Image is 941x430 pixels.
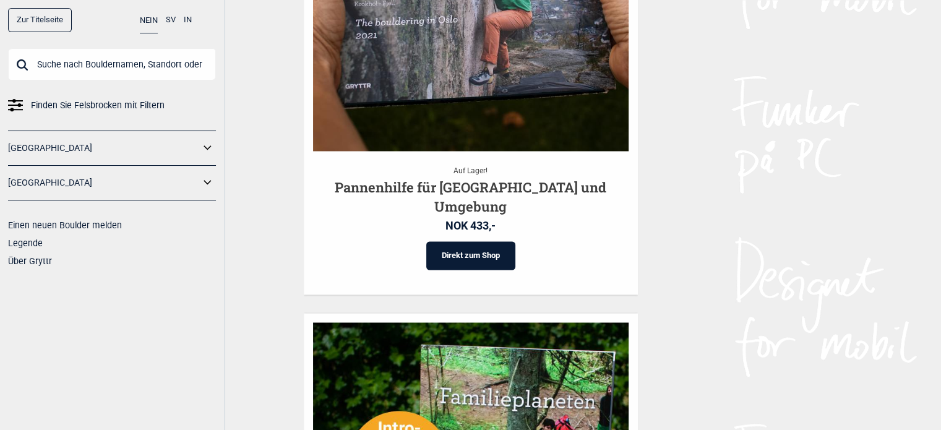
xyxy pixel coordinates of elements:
button: SV [166,8,176,32]
a: Legende [8,238,43,248]
font: Auf Lager! [453,166,488,175]
input: Suche nach Bouldernamen, Standort oder Sammlung [8,48,216,80]
a: Einen neuen Boulder melden [8,220,122,230]
font: [GEOGRAPHIC_DATA] [8,143,92,153]
button: NEIN [140,8,158,33]
font: Finden Sie Felsbrocken mit Filtern [31,100,165,110]
a: Direkt zum Shop [426,241,515,270]
a: Zur Titelseite [8,8,72,32]
a: Finden Sie Felsbrocken mit Filtern [8,97,216,114]
font: SV [166,15,176,24]
button: IN [184,8,192,32]
a: [GEOGRAPHIC_DATA] [8,174,200,192]
font: Pannenhilfe für [GEOGRAPHIC_DATA] und Umgebung [335,178,606,215]
font: [GEOGRAPHIC_DATA] [8,178,92,187]
font: NEIN [140,15,158,25]
a: Über Gryttr [8,256,52,266]
font: Direkt zum Shop [442,251,500,260]
font: IN [184,15,192,24]
font: NOK 433,- [445,219,496,232]
font: Zur Titelseite [17,15,63,24]
a: [GEOGRAPHIC_DATA] [8,139,200,157]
